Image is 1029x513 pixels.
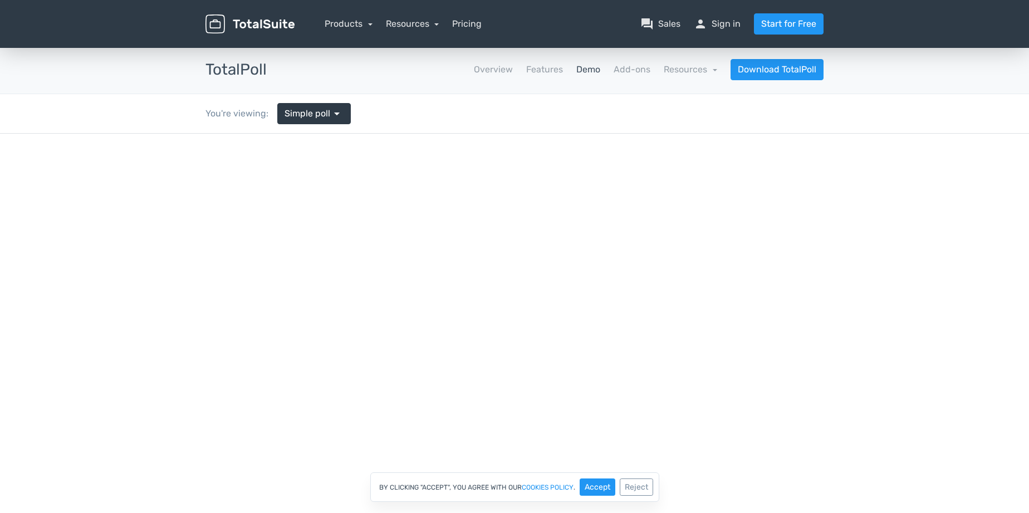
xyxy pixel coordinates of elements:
[640,17,654,31] span: question_answer
[474,63,513,76] a: Overview
[386,18,439,29] a: Resources
[526,63,563,76] a: Features
[664,64,717,75] a: Resources
[620,478,653,496] button: Reject
[205,107,277,120] div: You're viewing:
[694,17,741,31] a: personSign in
[754,13,824,35] a: Start for Free
[580,478,615,496] button: Accept
[614,63,650,76] a: Add-ons
[731,59,824,80] a: Download TotalPoll
[522,484,574,491] a: cookies policy
[640,17,680,31] a: question_answerSales
[452,17,482,31] a: Pricing
[277,103,351,124] a: Simple poll arrow_drop_down
[205,61,267,79] h3: TotalPoll
[325,18,373,29] a: Products
[285,107,330,120] span: Simple poll
[330,107,344,120] span: arrow_drop_down
[694,17,707,31] span: person
[370,472,659,502] div: By clicking "Accept", you agree with our .
[576,63,600,76] a: Demo
[205,14,295,34] img: TotalSuite for WordPress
